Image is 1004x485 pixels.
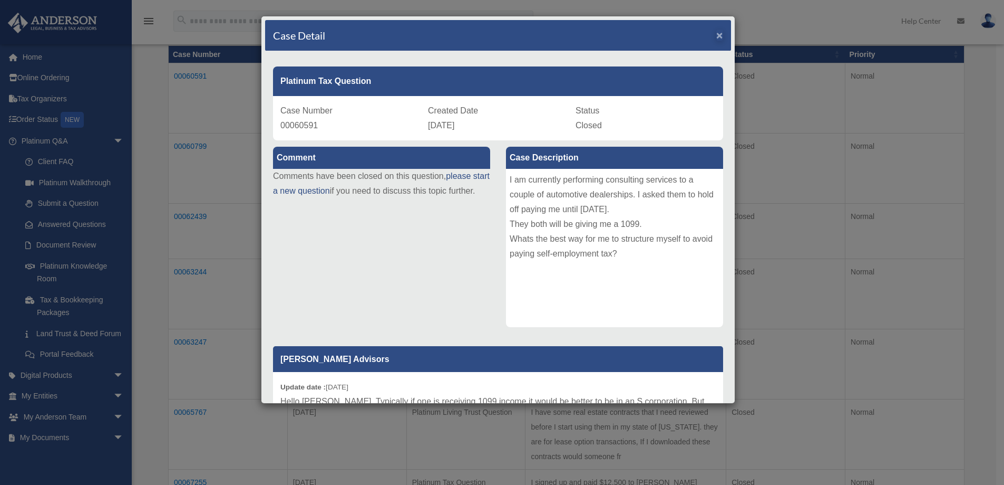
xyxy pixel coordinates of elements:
[428,121,454,130] span: [DATE]
[576,106,599,115] span: Status
[280,383,348,391] small: [DATE]
[273,172,490,195] a: please start a new question
[280,106,333,115] span: Case Number
[273,169,490,198] p: Comments have been closed on this question, if you need to discuss this topic further.
[280,394,716,483] p: Hello [PERSON_NAME], Typically if one is receiving 1099 income it would be better to be in an S c...
[280,383,326,391] b: Update date :
[716,29,723,41] span: ×
[273,66,723,96] div: Platinum Tax Question
[273,28,325,43] h4: Case Detail
[506,169,723,327] div: I am currently performing consulting services to a couple of automotive dealerships. I asked them...
[506,147,723,169] label: Case Description
[716,30,723,41] button: Close
[576,121,602,130] span: Closed
[273,147,490,169] label: Comment
[428,106,478,115] span: Created Date
[273,346,723,372] p: [PERSON_NAME] Advisors
[280,121,318,130] span: 00060591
